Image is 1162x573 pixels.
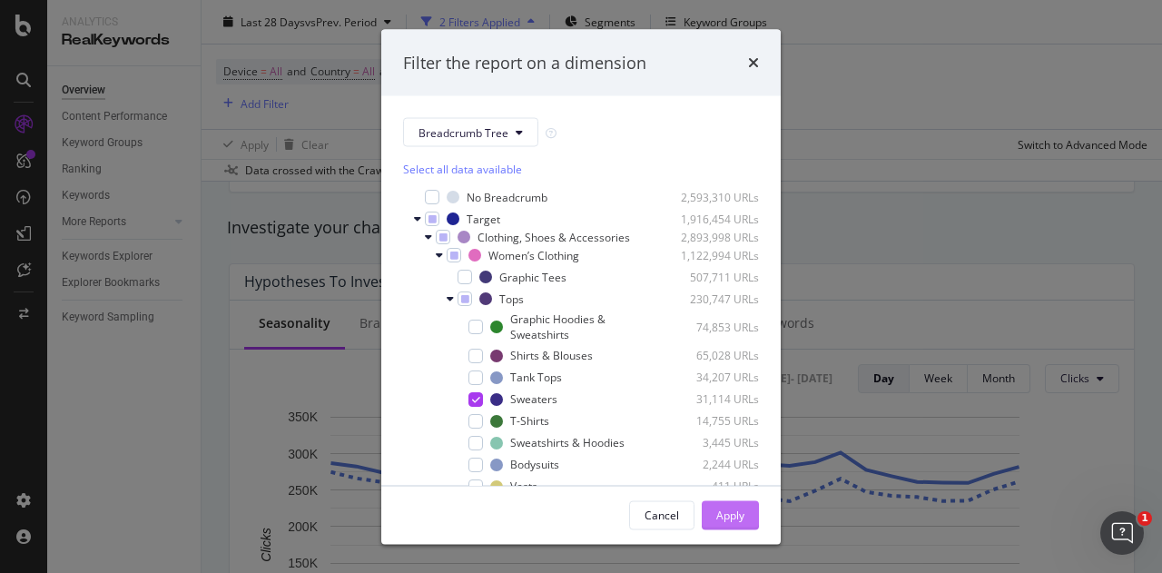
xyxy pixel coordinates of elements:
div: Tank Tops [510,370,562,385]
div: Filter the report on a dimension [403,51,646,74]
div: Cancel [645,507,679,522]
div: Tops [499,291,524,306]
div: Target [467,211,500,226]
div: Select all data available [403,162,759,177]
button: Apply [702,500,759,529]
div: 65,028 URLs [670,348,759,363]
div: 74,853 URLs [678,319,759,334]
div: No Breadcrumb [467,189,547,204]
div: Vests [510,479,537,494]
span: Breadcrumb Tree [419,124,508,140]
div: Women’s Clothing [488,247,579,262]
div: 34,207 URLs [670,370,759,385]
div: times [748,51,759,74]
div: 2,893,998 URLs [670,229,759,244]
div: Apply [716,507,744,522]
div: 1,916,454 URLs [670,211,759,226]
button: Cancel [629,500,694,529]
div: Graphic Tees [499,269,566,284]
div: Bodysuits [510,457,559,472]
button: Breadcrumb Tree [403,118,538,147]
div: Clothing, Shoes & Accessories [478,229,630,244]
div: 14,755 URLs [670,413,759,429]
div: 2,593,310 URLs [670,189,759,204]
div: 3,445 URLs [670,435,759,450]
span: 1 [1137,511,1152,526]
div: 2,244 URLs [670,457,759,472]
div: 31,114 URLs [670,391,759,407]
div: Graphic Hoodies & Sweatshirts [510,311,653,342]
div: Sweatshirts & Hoodies [510,435,625,450]
div: 1,122,994 URLs [670,247,759,262]
div: modal [381,29,781,544]
div: 411 URLs [670,479,759,494]
iframe: Intercom live chat [1100,511,1144,555]
div: Sweaters [510,391,557,407]
div: T-Shirts [510,413,549,429]
div: 507,711 URLs [670,269,759,284]
div: Shirts & Blouses [510,348,593,363]
div: 230,747 URLs [670,291,759,306]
